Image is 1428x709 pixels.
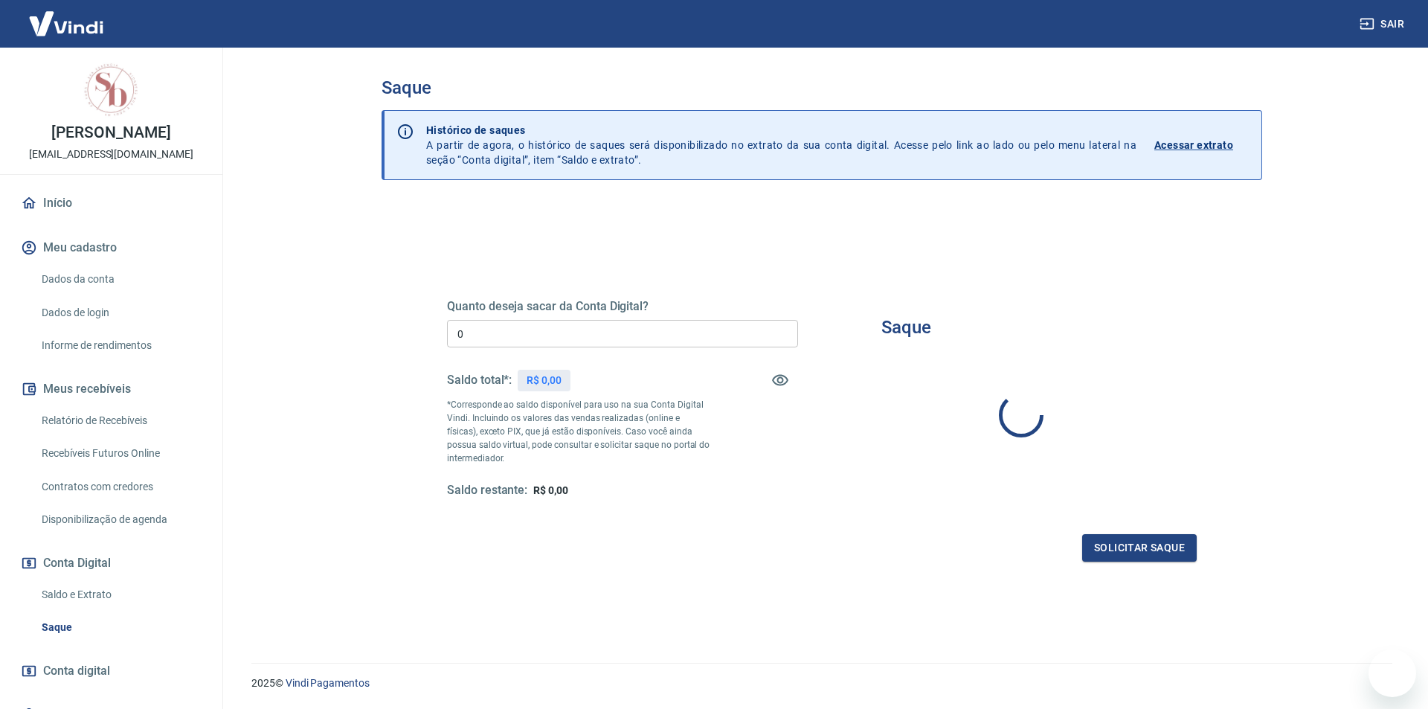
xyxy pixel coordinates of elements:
a: Contratos com credores [36,472,205,502]
a: Acessar extrato [1154,123,1249,167]
img: da6affc6-e9e8-4882-94b9-39dc5199d7ef.jpeg [82,60,141,119]
a: Relatório de Recebíveis [36,405,205,436]
button: Conta Digital [18,547,205,580]
span: Conta digital [43,661,110,681]
p: A partir de agora, o histórico de saques será disponibilizado no extrato da sua conta digital. Ac... [426,123,1136,167]
h5: Quanto deseja sacar da Conta Digital? [447,299,798,314]
p: R$ 0,00 [527,373,562,388]
a: Início [18,187,205,219]
p: Acessar extrato [1154,138,1233,153]
a: Dados de login [36,298,205,328]
button: Sair [1357,10,1410,38]
p: [EMAIL_ADDRESS][DOMAIN_NAME] [29,147,193,162]
p: 2025 © [251,676,1392,691]
p: Histórico de saques [426,123,1136,138]
a: Conta digital [18,655,205,687]
iframe: Botão para abrir a janela de mensagens [1368,649,1416,697]
p: *Corresponde ao saldo disponível para uso na sua Conta Digital Vindi. Incluindo os valores das ve... [447,398,710,465]
h3: Saque [881,317,931,338]
a: Informe de rendimentos [36,330,205,361]
a: Saldo e Extrato [36,580,205,610]
h5: Saldo total*: [447,373,512,388]
a: Disponibilização de agenda [36,504,205,535]
img: Vindi [18,1,115,46]
button: Solicitar saque [1082,534,1197,562]
button: Meu cadastro [18,231,205,264]
a: Dados da conta [36,264,205,295]
a: Recebíveis Futuros Online [36,438,205,469]
span: R$ 0,00 [533,484,568,496]
a: Vindi Pagamentos [286,677,370,689]
a: Saque [36,612,205,643]
h3: Saque [382,77,1262,98]
p: [PERSON_NAME] [51,125,170,141]
button: Meus recebíveis [18,373,205,405]
h5: Saldo restante: [447,483,527,498]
